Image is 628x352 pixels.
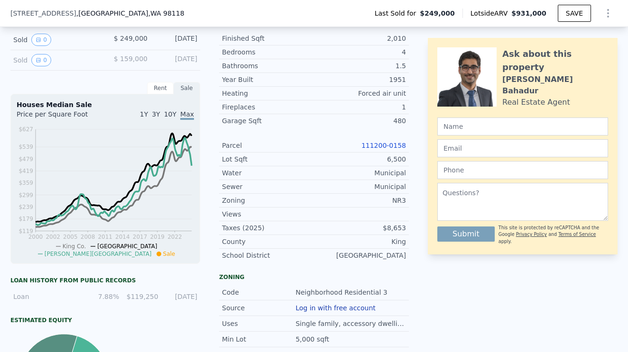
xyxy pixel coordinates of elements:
[222,196,314,205] div: Zoning
[174,82,200,94] div: Sale
[437,117,608,135] input: Name
[314,89,406,98] div: Forced air unit
[18,126,33,133] tspan: $627
[502,47,608,74] div: Ask about this property
[163,251,175,257] span: Sale
[18,144,33,150] tspan: $539
[222,334,296,344] div: Min Lot
[18,204,33,210] tspan: $239
[314,102,406,112] div: 1
[222,154,314,164] div: Lot Sqft
[81,234,95,240] tspan: 2008
[219,273,409,281] div: Zoning
[314,75,406,84] div: 1951
[437,139,608,157] input: Email
[63,234,78,240] tspan: 2005
[296,288,389,297] div: Neighborhood Residential 3
[18,168,33,174] tspan: $419
[314,116,406,126] div: 480
[45,251,152,257] span: [PERSON_NAME][GEOGRAPHIC_DATA]
[558,5,591,22] button: SAVE
[502,97,570,108] div: Real Estate Agent
[10,316,200,324] div: Estimated Equity
[31,54,51,66] button: View historical data
[86,292,119,301] div: 7.88%
[18,156,33,162] tspan: $479
[76,9,185,18] span: , [GEOGRAPHIC_DATA]
[437,226,495,242] button: Submit
[314,223,406,233] div: $8,653
[147,82,174,94] div: Rent
[599,4,618,23] button: Show Options
[13,54,98,66] div: Sold
[164,292,197,301] div: [DATE]
[97,243,157,250] span: [GEOGRAPHIC_DATA]
[222,61,314,71] div: Bathrooms
[114,55,148,63] span: $ 159,000
[502,74,608,97] div: [PERSON_NAME] Bahadur
[314,196,406,205] div: NR3
[222,89,314,98] div: Heating
[148,9,184,17] span: , WA 98118
[63,243,86,250] span: King Co.
[361,142,406,149] a: 111200-0158
[314,182,406,191] div: Municipal
[222,75,314,84] div: Year Built
[18,192,33,199] tspan: $299
[437,161,608,179] input: Phone
[222,102,314,112] div: Fireplaces
[115,234,130,240] tspan: 2014
[17,100,194,109] div: Houses Median Sale
[98,234,112,240] tspan: 2011
[314,61,406,71] div: 1.5
[114,35,148,42] span: $ 249,000
[17,109,105,125] div: Price per Square Foot
[222,303,296,313] div: Source
[152,110,160,118] span: 3Y
[46,234,60,240] tspan: 2002
[558,232,596,237] a: Terms of Service
[13,34,98,46] div: Sold
[296,319,406,328] div: Single family, accessory dwellings.
[511,9,546,17] span: $931,000
[222,47,314,57] div: Bedrooms
[28,234,43,240] tspan: 2000
[222,237,314,246] div: County
[31,34,51,46] button: View historical data
[314,154,406,164] div: 6,500
[314,47,406,57] div: 4
[13,292,80,301] div: Loan
[125,292,158,301] div: $119,250
[499,225,608,245] div: This site is protected by reCAPTCHA and the Google and apply.
[222,116,314,126] div: Garage Sqft
[222,34,314,43] div: Finished Sqft
[155,54,197,66] div: [DATE]
[140,110,148,118] span: 1Y
[222,288,296,297] div: Code
[516,232,547,237] a: Privacy Policy
[222,251,314,260] div: School District
[222,223,314,233] div: Taxes (2025)
[314,34,406,43] div: 2,010
[155,34,197,46] div: [DATE]
[314,251,406,260] div: [GEOGRAPHIC_DATA]
[314,168,406,178] div: Municipal
[18,228,33,235] tspan: $119
[420,9,455,18] span: $249,000
[150,234,165,240] tspan: 2019
[222,319,296,328] div: Uses
[222,182,314,191] div: Sewer
[471,9,511,18] span: Lotside ARV
[133,234,148,240] tspan: 2017
[222,168,314,178] div: Water
[18,180,33,186] tspan: $359
[10,9,76,18] span: [STREET_ADDRESS]
[164,110,176,118] span: 10Y
[222,209,314,219] div: Views
[10,277,200,284] div: Loan history from public records
[180,110,194,120] span: Max
[296,334,331,344] div: 5,000 sqft
[375,9,420,18] span: Last Sold for
[167,234,182,240] tspan: 2022
[296,304,376,312] button: Log in with free account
